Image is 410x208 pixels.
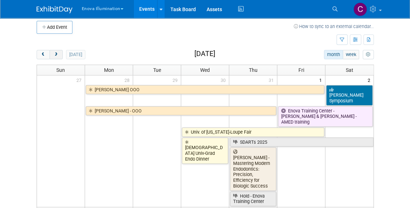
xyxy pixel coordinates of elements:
span: 27 [76,75,85,84]
span: Fri [298,67,304,73]
a: How to sync to an external calendar... [294,24,374,29]
span: Thu [249,67,258,73]
button: week [343,50,359,59]
span: 29 [172,75,181,84]
span: Mon [104,67,114,73]
button: prev [37,50,50,59]
img: Coley McClendon [353,3,367,16]
span: 28 [124,75,133,84]
h2: [DATE] [194,50,215,58]
button: myCustomButton [363,50,373,59]
span: Wed [200,67,210,73]
span: Tue [153,67,161,73]
a: Univ. of [US_STATE]-Loupe Fair [182,128,324,137]
button: Add Event [37,21,72,34]
span: 30 [220,75,229,84]
a: [DEMOGRAPHIC_DATA] Univ-Grad Endo Dinner [182,138,228,164]
span: 31 [268,75,277,84]
a: [PERSON_NAME] Symposium [326,85,373,106]
span: 1 [319,75,325,84]
a: [PERSON_NAME] - OOO [86,106,276,116]
button: month [324,50,343,59]
a: Hold - Enova Training Center [230,191,276,206]
img: ExhibitDay [37,6,72,13]
span: Sat [345,67,353,73]
span: Sun [56,67,65,73]
a: [PERSON_NAME] - Mastering Modern Endodontics: Precision, Efficiency for Biologic Success [230,147,276,190]
i: Personalize Calendar [366,52,371,57]
a: Enova Training Center - [PERSON_NAME] & [PERSON_NAME] - AMED training [278,106,373,127]
button: [DATE] [66,50,85,59]
a: SDARTs 2025 [230,138,373,147]
span: 2 [367,75,373,84]
a: [PERSON_NAME] OOO [86,85,324,94]
button: next [50,50,63,59]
